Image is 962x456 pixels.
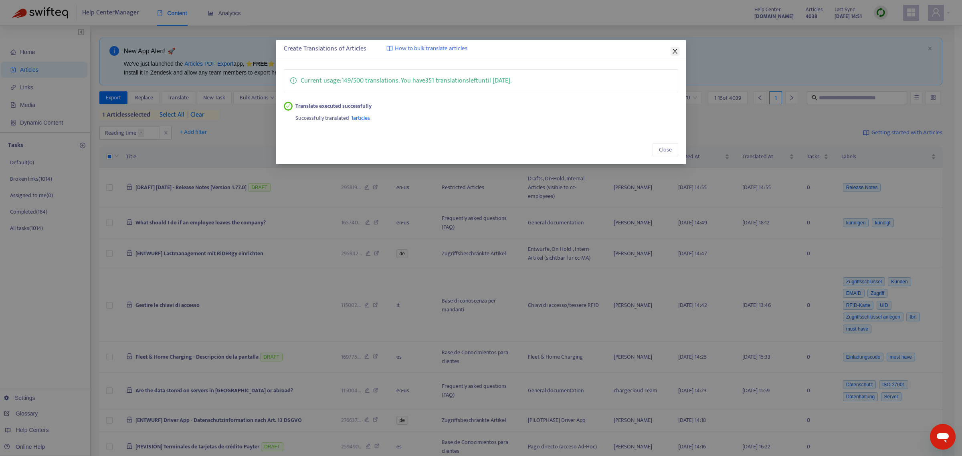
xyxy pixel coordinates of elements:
[930,424,956,450] iframe: Schaltfläche zum Öffnen des Messaging-Fensters
[301,76,511,86] p: Current usage: 149 / 500 translations . You have 351 translations left until [DATE] .
[671,47,679,56] button: Close
[284,44,678,54] div: Create Translations of Articles
[351,113,370,123] span: 1 articles
[295,111,678,123] div: Successfully translated
[290,76,297,84] span: info-circle
[653,143,678,156] button: Close
[395,44,467,53] span: How to bulk translate articles
[386,45,393,52] img: image-link
[295,102,372,111] strong: Translate executed successfully
[386,44,467,53] a: How to bulk translate articles
[672,48,678,54] span: close
[286,104,290,108] span: check
[659,145,672,154] span: Close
